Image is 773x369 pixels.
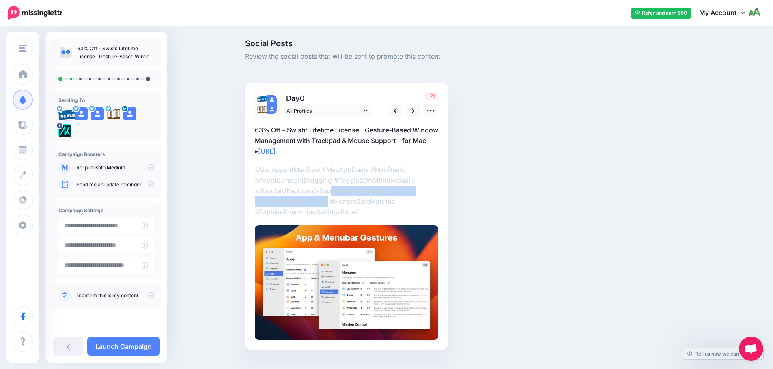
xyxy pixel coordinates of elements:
p: 63% Off – Swish: Lifetime License | Gesture‑Based Window Management with Trackpad & Mouse Support... [255,125,438,156]
a: [URL] [258,147,276,155]
p: Day [282,92,373,104]
img: agK0rCH6-27705.jpg [107,107,120,120]
p: 63% Off – Swish: Lifetime License | Gesture‑Based Window Management with Trackpad & Mouse Support... [77,45,154,61]
a: My Account [691,3,761,23]
div: Open chat [739,337,763,361]
h4: Sending To [58,97,154,103]
img: U9DG8CT6W9EE40HYGC4OEEHDD8T7BC2K.jpeg [255,225,438,340]
img: user_default_image.png [123,107,136,120]
img: user_default_image.png [267,105,277,114]
img: 95cf0fca748e57b5e67bba0a1d8b2b21-27699.png [58,107,76,120]
a: Refer and earn $50 [631,8,691,19]
img: Missinglettr [8,6,62,20]
a: Re-publish [76,164,101,171]
h4: Campaign Boosters [58,151,154,157]
p: Send me an [76,181,154,188]
img: c527c70a6dcc660f3a1fe584f667958a_thumb.jpg [58,45,73,59]
a: All Profiles [282,105,372,117]
span: 0 [300,94,305,102]
span: All Profiles [286,107,362,115]
img: 95cf0fca748e57b5e67bba0a1d8b2b21-27699.png [257,95,267,102]
h4: Campaign Settings [58,207,154,213]
a: Tell us how we can improve [683,348,763,359]
a: update reminder [103,181,142,188]
img: menu.png [19,45,27,52]
img: agK0rCH6-27705.jpg [257,105,267,114]
span: Review the social posts that will be sent to promote this content. [245,51,622,62]
p: #MacApps #MacDeal #MacAppDeals #MacDeals #AvoidConstantDragging #ToggledOnOffIndividually #Standa... [255,164,438,217]
img: user_default_image.png [75,107,88,120]
a: I confirm this is my content [76,292,138,299]
span: -72 [425,92,438,100]
p: to Medium [76,164,154,171]
span: Social Posts [245,39,622,47]
img: user_default_image.png [267,95,277,105]
img: 300371053_782866562685722_1733786435366177641_n-bsa128417.png [58,124,71,137]
img: user_default_image.png [91,107,104,120]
